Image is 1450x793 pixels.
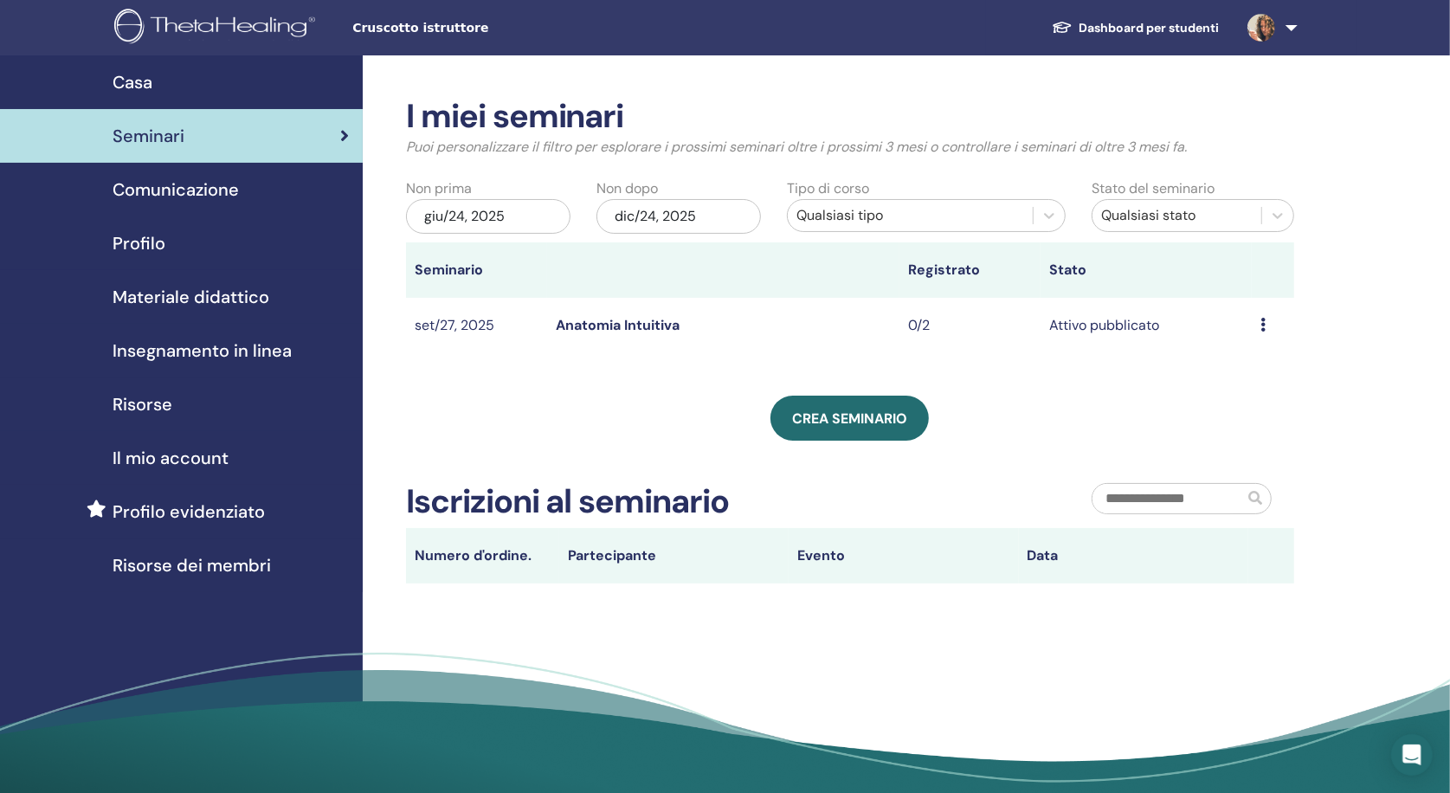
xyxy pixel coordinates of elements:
[1101,205,1253,226] div: Qualsiasi stato
[113,284,269,310] span: Materiale didattico
[787,178,869,199] label: Tipo di corso
[113,230,165,256] span: Profilo
[789,528,1018,583] th: Evento
[1041,298,1252,354] td: Attivo pubblicato
[899,298,1041,354] td: 0/2
[559,528,789,583] th: Partecipante
[770,396,929,441] a: Crea seminario
[406,199,570,234] div: giu/24, 2025
[1092,178,1215,199] label: Stato del seminario
[113,177,239,203] span: Comunicazione
[406,528,559,583] th: Numero d'ordine.
[899,242,1041,298] th: Registrato
[556,316,680,334] a: Anatomia Intuitiva
[113,123,184,149] span: Seminari
[352,19,612,37] span: Cruscotto istruttore
[406,97,1294,137] h2: I miei seminari
[113,391,172,417] span: Risorse
[1052,20,1073,35] img: graduation-cap-white.svg
[113,69,152,95] span: Casa
[406,137,1294,158] p: Puoi personalizzare il filtro per esplorare i prossimi seminari oltre i prossimi 3 mesi o control...
[113,445,229,471] span: Il mio account
[792,409,907,428] span: Crea seminario
[1391,734,1433,776] div: Open Intercom Messenger
[113,552,271,578] span: Risorse dei membri
[1247,14,1275,42] img: default.jpg
[796,205,1024,226] div: Qualsiasi tipo
[596,199,761,234] div: dic/24, 2025
[1041,242,1252,298] th: Stato
[406,242,547,298] th: Seminario
[596,178,658,199] label: Non dopo
[406,482,730,522] h2: Iscrizioni al seminario
[113,499,265,525] span: Profilo evidenziato
[113,338,292,364] span: Insegnamento in linea
[406,178,472,199] label: Non prima
[406,298,547,354] td: set/27, 2025
[1019,528,1248,583] th: Data
[1038,12,1234,44] a: Dashboard per studenti
[114,9,321,48] img: logo.png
